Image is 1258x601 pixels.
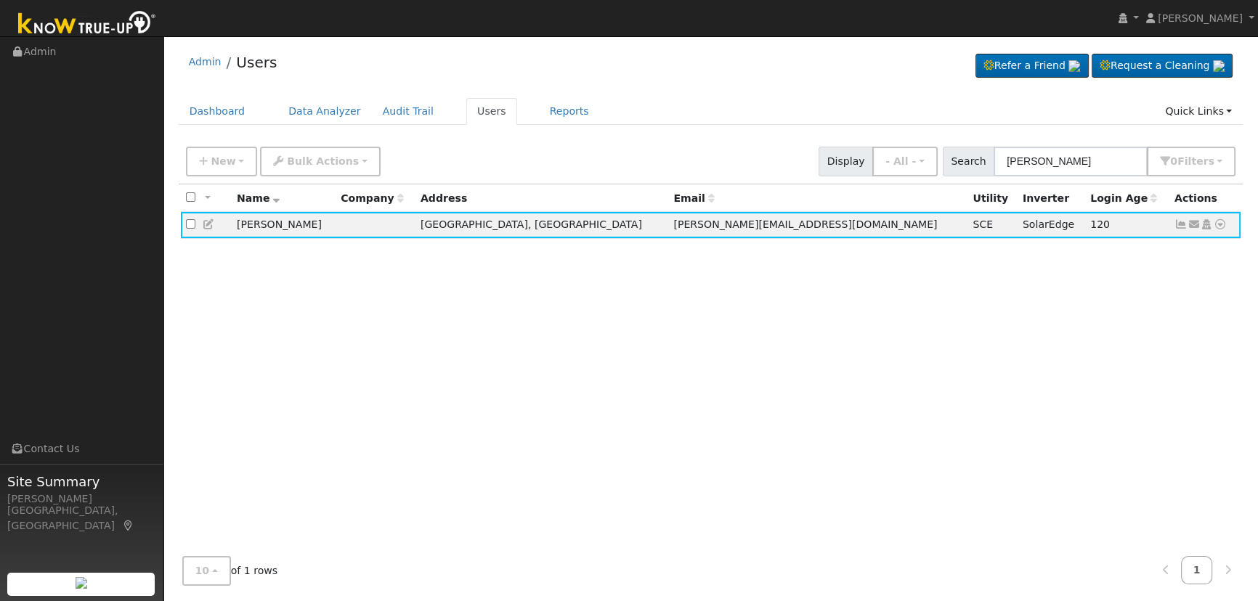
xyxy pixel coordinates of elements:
[1174,218,1188,230] a: Show Graph
[943,147,994,176] span: Search
[973,191,1012,206] div: Utility
[232,212,336,239] td: [PERSON_NAME]
[1147,147,1235,176] button: 0Filters
[203,218,216,230] a: Edit User
[1158,12,1243,24] span: [PERSON_NAME]
[11,8,163,41] img: Know True-Up
[1181,556,1213,584] a: 1
[186,147,258,176] button: New
[1090,192,1157,204] span: Days since last login
[539,98,600,125] a: Reports
[872,147,938,176] button: - All -
[182,556,231,586] button: 10
[1092,54,1233,78] a: Request a Cleaning
[415,212,668,239] td: [GEOGRAPHIC_DATA], [GEOGRAPHIC_DATA]
[260,147,380,176] button: Bulk Actions
[277,98,372,125] a: Data Analyzer
[1213,60,1225,72] img: retrieve
[994,147,1148,176] input: Search
[1023,191,1080,206] div: Inverter
[7,491,155,507] div: [PERSON_NAME]
[211,155,235,167] span: New
[236,54,277,71] a: Users
[819,147,873,176] span: Display
[76,577,87,589] img: retrieve
[673,192,714,204] span: Email
[1090,218,1110,230] span: 05/04/2025 2:23:22 PM
[973,218,993,230] span: SCE
[7,472,155,491] span: Site Summary
[287,155,359,167] span: Bulk Actions
[7,503,155,533] div: [GEOGRAPHIC_DATA], [GEOGRAPHIC_DATA]
[182,556,278,586] span: of 1 rows
[1023,218,1074,230] span: SolarEdge
[673,218,937,230] span: [PERSON_NAME][EMAIL_ADDRESS][DOMAIN_NAME]
[1188,217,1201,232] a: lisa.onyxproperties@gmail.com
[1154,98,1243,125] a: Quick Links
[179,98,256,125] a: Dashboard
[1214,217,1227,232] a: Other actions
[1208,155,1214,167] span: s
[372,98,445,125] a: Audit Trail
[341,192,403,204] span: Company name
[1177,155,1214,167] span: Filter
[122,520,135,531] a: Map
[466,98,517,125] a: Users
[421,191,663,206] div: Address
[189,56,222,68] a: Admin
[1174,191,1235,206] div: Actions
[237,192,280,204] span: Name
[1200,218,1213,230] a: Login As
[1068,60,1080,72] img: retrieve
[195,565,210,576] span: 10
[975,54,1089,78] a: Refer a Friend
